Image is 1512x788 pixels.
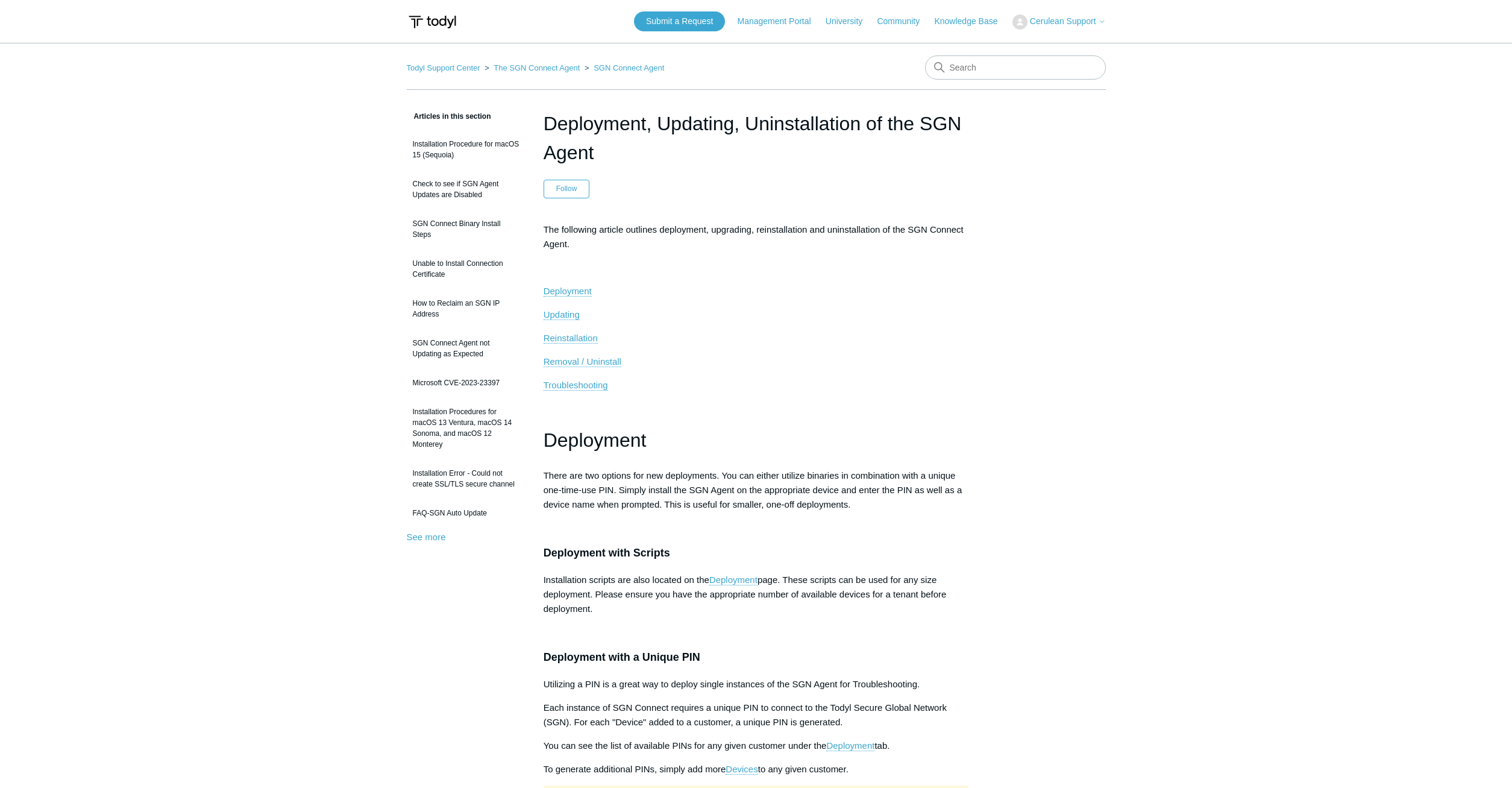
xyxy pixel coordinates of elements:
span: Articles in this section [407,112,491,121]
span: tab. [874,740,889,751]
a: Management Portal [737,15,823,28]
span: Each instance of SGN Connect requires a unique PIN to connect to the Todyl Secure Global Network ... [544,702,947,727]
a: Installation Procedure for macOS 15 (Sequoia) [407,133,525,166]
a: The SGN Connect Agent [494,63,580,72]
span: Installation scripts are also located on the [544,575,709,585]
a: SGN Connect Agent not Updating as Expected [407,332,525,365]
a: Microsoft CVE-2023-23397 [407,371,525,394]
span: Removal / Uninstall [544,356,621,367]
span: You can see the list of available PINs for any given customer under the [544,740,827,751]
a: Installation Error - Could not create SSL/TLS secure channel [407,462,525,496]
a: Knowledge Base [934,15,1009,28]
span: There are two options for new deployments. You can either utilize binaries in combination with a ... [544,470,962,509]
a: Deployment [826,740,874,751]
a: SGN Connect Agent [594,63,664,72]
a: Community [877,15,932,28]
a: Deployment [709,575,758,585]
h1: Deployment, Updating, Uninstallation of the SGN Agent [544,109,969,167]
span: Troubleshooting [544,380,608,390]
span: Deployment [544,429,647,451]
span: Cerulean Support [1030,16,1096,26]
a: Check to see if SGN Agent Updates are Disabled [407,172,525,206]
span: page. These scripts can be used for any size deployment. Please ensure you have the appropriate n... [544,575,947,614]
a: Submit a Request [634,11,725,31]
a: SGN Connect Binary Install Steps [407,212,525,246]
span: To generate additional PINs, simply add more [544,764,726,774]
button: Follow Article [544,180,590,198]
a: University [826,15,874,28]
li: SGN Connect Agent [582,63,664,72]
a: Reinstallation [544,333,598,344]
a: Updating [544,309,580,320]
input: Search [925,55,1106,80]
a: Troubleshooting [544,380,608,391]
a: How to Reclaim an SGN IP Address [407,292,525,326]
li: The SGN Connect Agent [482,63,582,72]
button: Cerulean Support [1012,14,1106,30]
li: Todyl Support Center [407,63,483,72]
span: Deployment with a Unique PIN [544,651,700,663]
span: The following article outlines deployment, upgrading, reinstallation and uninstallation of the SG... [544,224,964,249]
a: Todyl Support Center [407,63,480,72]
a: Deployment [544,286,592,297]
span: Deployment with Scripts [544,547,670,559]
span: Utilizing a PIN is a great way to deploy single instances of the SGN Agent for Troubleshooting. [544,679,920,689]
a: FAQ-SGN Auto Update [407,502,525,525]
a: See more [407,532,446,542]
a: Removal / Uninstall [544,356,621,367]
a: Devices [726,764,758,775]
span: to any given customer. [758,764,849,774]
a: Installation Procedures for macOS 13 Ventura, macOS 14 Sonoma, and macOS 12 Monterey [407,400,525,456]
img: Todyl Support Center Help Center home page [407,11,458,33]
a: Unable to Install Connection Certificate [407,252,525,286]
